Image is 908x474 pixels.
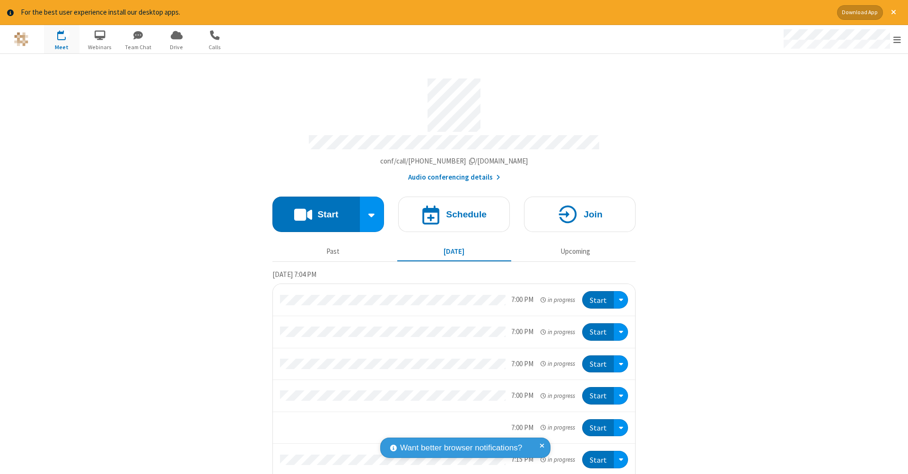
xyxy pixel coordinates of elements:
[511,294,533,305] div: 7:00 PM
[64,30,70,37] div: 9
[837,5,883,20] button: Download App
[272,71,636,182] section: Account details
[511,422,533,433] div: 7:00 PM
[511,390,533,401] div: 7:00 PM
[44,43,79,52] span: Meet
[276,243,390,261] button: Past
[14,32,28,46] img: QA Selenium DO NOT DELETE OR CHANGE
[582,323,614,341] button: Start
[524,197,636,232] button: Join
[317,210,338,219] h4: Start
[380,156,528,167] button: Copy my meeting room linkCopy my meeting room link
[614,323,628,341] div: Open menu
[541,391,575,400] em: in progress
[511,359,533,370] div: 7:00 PM
[380,156,528,165] span: Copy my meeting room link
[614,419,628,437] div: Open menu
[398,197,510,232] button: Schedule
[582,419,614,437] button: Start
[886,5,901,20] button: Close alert
[582,451,614,468] button: Start
[518,243,632,261] button: Upcoming
[21,7,830,18] div: For the best user experience install our desktop apps.
[614,451,628,468] div: Open menu
[360,197,384,232] div: Start conference options
[541,359,575,368] em: in progress
[614,387,628,405] div: Open menu
[884,449,901,467] iframe: Chat
[397,243,511,261] button: [DATE]
[272,197,360,232] button: Start
[446,210,487,219] h4: Schedule
[197,43,233,52] span: Calls
[541,423,575,432] em: in progress
[541,455,575,464] em: in progress
[121,43,156,52] span: Team Chat
[614,291,628,309] div: Open menu
[582,387,614,405] button: Start
[614,355,628,373] div: Open menu
[3,25,39,53] button: Logo
[159,43,194,52] span: Drive
[582,291,614,309] button: Start
[775,25,908,53] div: Open menu
[541,327,575,336] em: in progress
[582,355,614,373] button: Start
[511,327,533,337] div: 7:00 PM
[408,172,500,183] button: Audio conferencing details
[400,442,522,454] span: Want better browser notifications?
[82,43,118,52] span: Webinars
[584,210,602,219] h4: Join
[272,270,316,279] span: [DATE] 7:04 PM
[541,295,575,304] em: in progress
